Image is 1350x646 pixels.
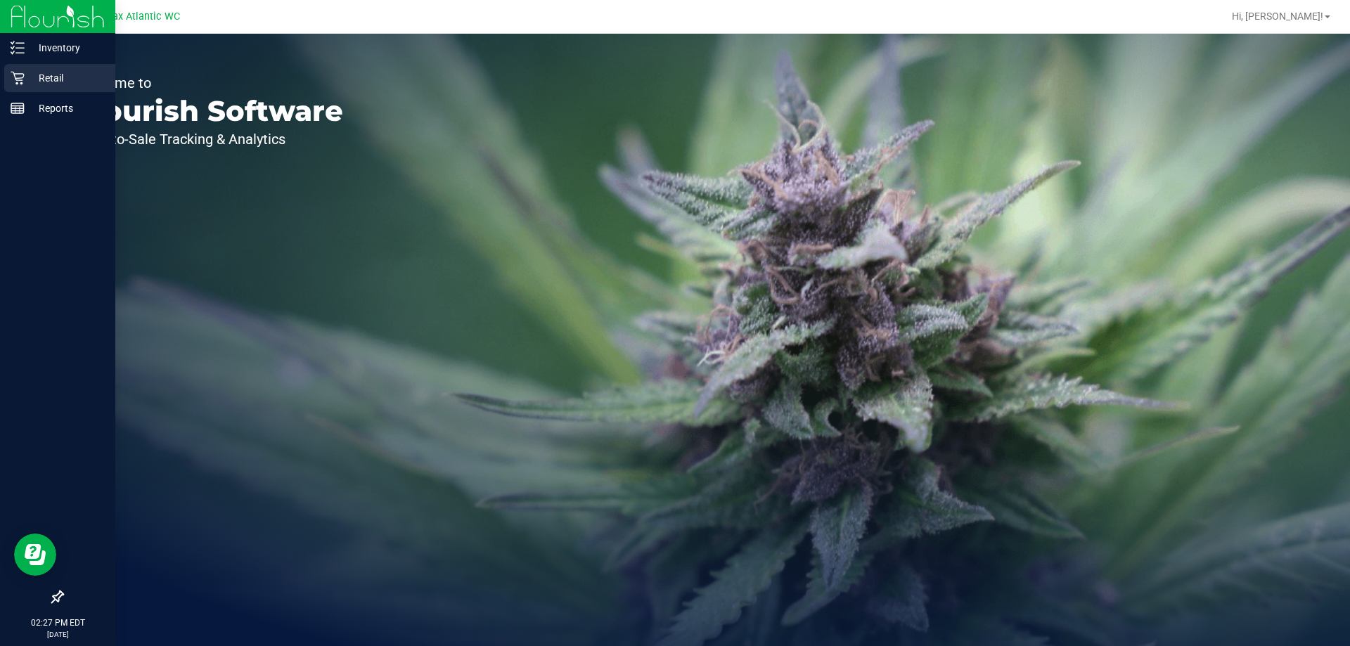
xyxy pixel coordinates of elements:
[25,39,109,56] p: Inventory
[11,101,25,115] inline-svg: Reports
[25,100,109,117] p: Reports
[6,616,109,629] p: 02:27 PM EDT
[11,71,25,85] inline-svg: Retail
[14,534,56,576] iframe: Resource center
[76,76,343,90] p: Welcome to
[76,97,343,125] p: Flourish Software
[1232,11,1323,22] span: Hi, [PERSON_NAME]!
[11,41,25,55] inline-svg: Inventory
[6,629,109,640] p: [DATE]
[76,132,343,146] p: Seed-to-Sale Tracking & Analytics
[25,70,109,86] p: Retail
[107,11,180,22] span: Jax Atlantic WC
